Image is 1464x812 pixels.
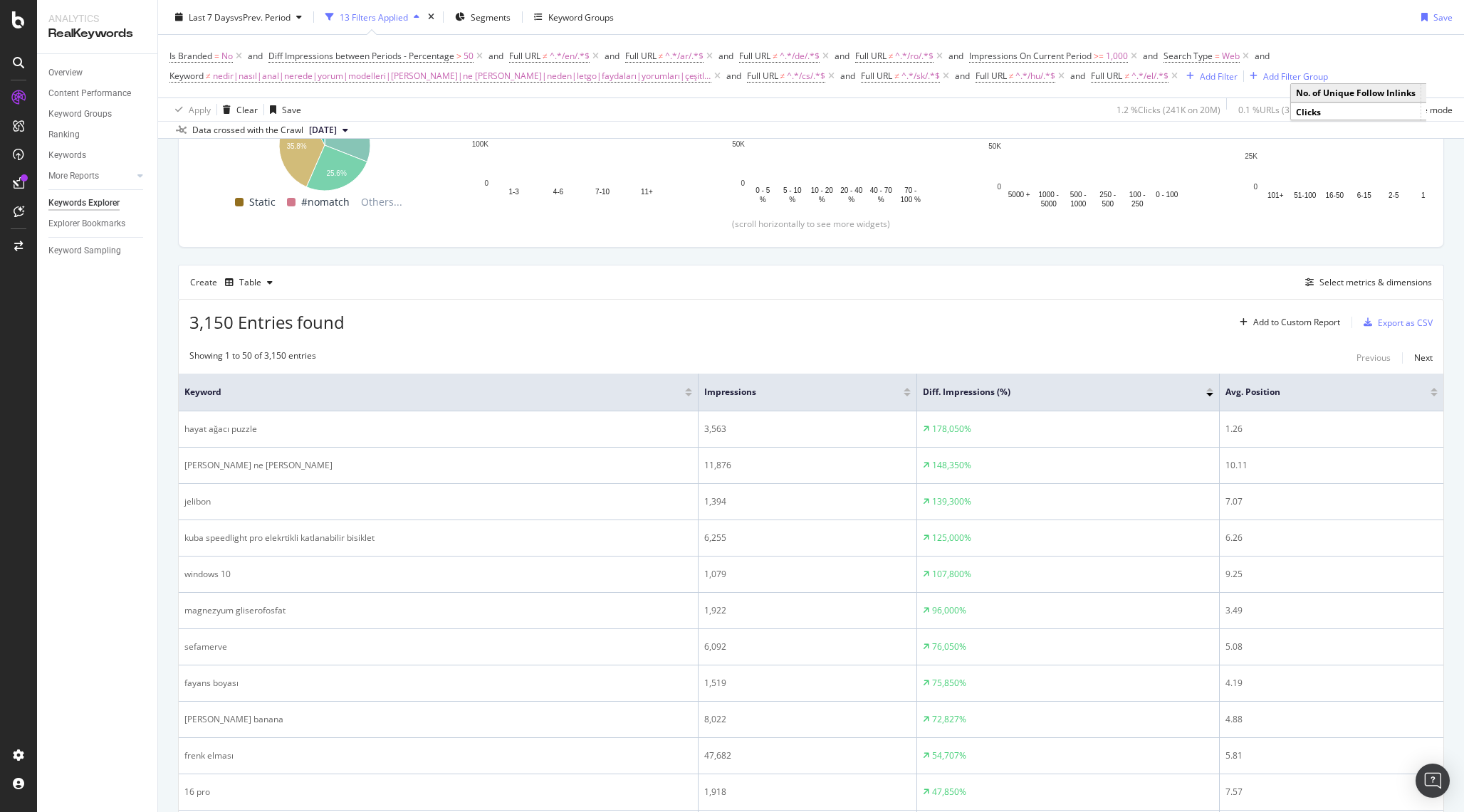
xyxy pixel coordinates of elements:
text: 50K [732,140,745,148]
div: More Reports [48,169,99,184]
button: 13 Filters Applied [320,6,425,28]
span: Full URL [861,70,892,82]
button: Next [1414,349,1433,367]
text: % [848,196,854,204]
span: Impressions [704,386,882,399]
text: 250 - [1099,191,1116,199]
text: % [878,196,884,204]
text: 2-5 [1389,191,1399,199]
button: and [605,49,619,63]
a: Keyword Sampling [48,243,147,258]
div: RealKeywords [48,26,146,42]
span: ≠ [1124,70,1129,82]
span: ≠ [206,70,211,82]
div: 1,394 [704,495,911,508]
div: 13 Filters Applied [340,11,408,23]
a: Ranking [48,127,147,142]
text: 25.6% [326,170,346,178]
div: 5.08 [1225,640,1438,653]
div: Save [282,103,301,115]
span: >= [1094,50,1104,62]
a: Keywords [48,148,147,163]
div: [PERSON_NAME] banana [184,713,692,726]
text: 100 - [1129,191,1146,199]
text: 500 - [1070,191,1087,199]
button: Previous [1356,349,1391,367]
div: 139,300% [932,495,971,508]
div: Next [1414,352,1433,364]
text: 6-15 [1357,191,1371,199]
div: Data crossed with the Crawl [192,124,303,137]
div: 148,350% [932,459,971,472]
div: 1,079 [704,568,911,581]
span: ^.*/en/.*$ [550,46,590,66]
text: 7-10 [595,188,610,196]
span: 3,150 Entries found [189,310,345,334]
span: ^.*/el/.*$ [1131,66,1168,86]
div: Previous [1356,352,1391,364]
span: ≠ [773,50,778,62]
div: Add Filter Group [1263,70,1328,82]
button: Add Filter [1181,68,1238,85]
span: Diff. Impressions (%) [923,386,1185,399]
div: times [425,10,437,24]
button: and [840,69,855,83]
div: 8,022 [704,713,911,726]
div: 54,707% [932,749,966,762]
div: Table [239,278,261,287]
div: hayat ağacı puzzle [184,423,692,436]
span: Full URL [625,50,657,62]
a: More Reports [48,169,133,184]
div: Explorer Bookmarks [48,216,125,231]
text: 35.8% [286,142,306,150]
button: and [718,49,733,63]
div: Ranking [48,127,80,142]
button: Select metrics & dimensions [1300,274,1432,291]
button: and [1070,69,1085,83]
div: 7.07 [1225,495,1438,508]
span: Full URL [747,70,778,82]
div: Select metrics & dimensions [1319,276,1432,288]
div: 125,000% [932,532,971,544]
button: Segments [449,6,516,28]
div: kuba speedlight pro elekrtikli katlanabilir bisiklet [184,532,692,544]
span: ^.*/de/.*$ [780,46,820,66]
div: and [955,70,970,82]
div: and [948,50,963,62]
div: 76,050% [932,640,966,653]
div: 4.88 [1225,713,1438,726]
text: % [789,196,795,204]
a: Content Performance [48,86,147,101]
div: Add Filter [1200,70,1238,82]
text: 0 - 5 [755,186,770,194]
text: 40 - 70 [870,186,893,194]
div: Keywords [48,148,86,163]
text: 25K [1245,153,1258,161]
div: 4.19 [1225,677,1438,690]
button: and [1255,49,1270,63]
text: 100 % [901,196,921,204]
text: 0 - 100 [1156,191,1178,199]
div: 10.11 [1225,459,1438,472]
span: Static [249,194,276,211]
div: Export as CSV [1378,317,1433,329]
div: 6,092 [704,640,911,653]
div: and [248,50,263,62]
div: and [1255,50,1270,62]
span: Full URL [1091,70,1122,82]
div: 16 pro [184,786,692,798]
button: Switch back to Simple mode [1337,98,1453,121]
button: Add to Custom Report [1234,311,1340,334]
div: Apply [189,103,211,115]
div: Open Intercom Messenger [1416,764,1450,798]
div: 9.25 [1225,568,1438,581]
span: = [1215,50,1220,62]
div: 7.57 [1225,786,1438,798]
text: 50K [988,142,1001,150]
div: 96,000% [932,604,966,617]
div: Create [190,271,278,294]
div: Add to Custom Report [1253,318,1340,327]
button: Save [1416,6,1453,28]
div: 72,827% [932,713,966,726]
span: Diff Impressions between Periods - Percentage [268,50,454,62]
